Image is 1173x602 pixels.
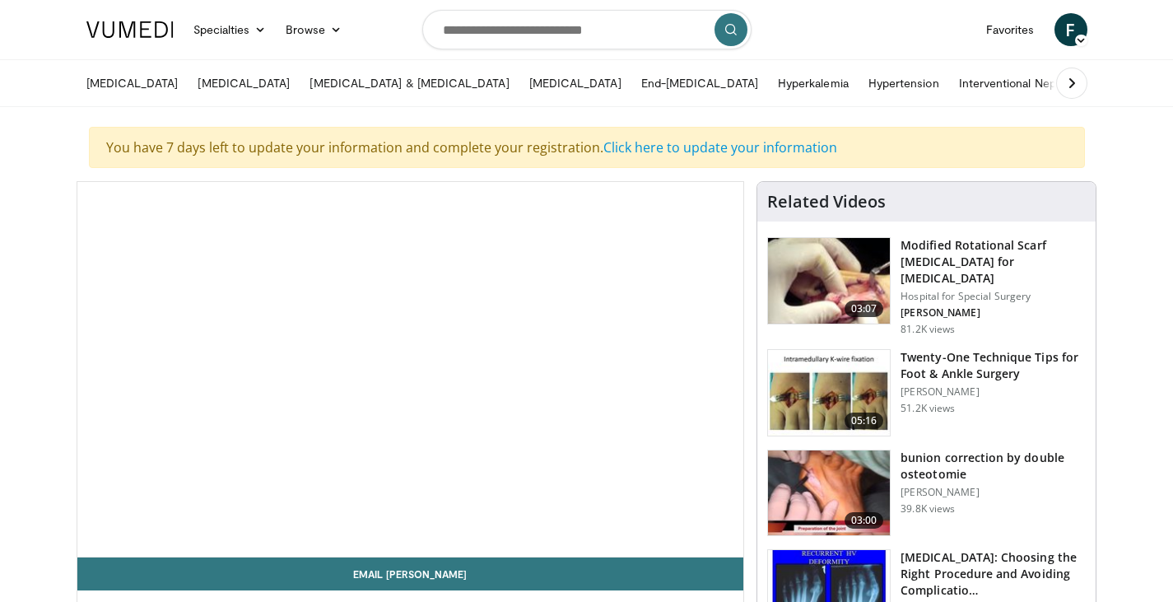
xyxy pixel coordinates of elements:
[77,182,744,558] video-js: Video Player
[188,67,300,100] a: [MEDICAL_DATA]
[767,237,1086,336] a: 03:07 Modified Rotational Scarf [MEDICAL_DATA] for [MEDICAL_DATA] Hospital for Special Surgery [P...
[276,13,351,46] a: Browse
[767,192,886,212] h4: Related Videos
[89,127,1085,168] div: You have 7 days left to update your information and complete your registration.
[845,413,884,429] span: 05:16
[901,349,1086,382] h3: Twenty-One Technique Tips for Foot & Ankle Surgery
[901,450,1086,483] h3: bunion correction by double osteotomie
[768,350,890,436] img: 6702e58c-22b3-47ce-9497-b1c0ae175c4c.150x105_q85_crop-smart_upscale.jpg
[77,67,189,100] a: [MEDICAL_DATA]
[631,67,768,100] a: End-[MEDICAL_DATA]
[949,67,1106,100] a: Interventional Nephrology
[901,290,1086,303] p: Hospital for Special Surgery
[1054,13,1087,46] a: F
[184,13,277,46] a: Specialties
[422,10,752,49] input: Search topics, interventions
[519,67,631,100] a: [MEDICAL_DATA]
[901,402,955,415] p: 51.2K views
[767,349,1086,436] a: 05:16 Twenty-One Technique Tips for Foot & Ankle Surgery [PERSON_NAME] 51.2K views
[77,558,744,590] a: Email [PERSON_NAME]
[845,512,884,529] span: 03:00
[768,450,890,536] img: 294729_0000_1.png.150x105_q85_crop-smart_upscale.jpg
[901,237,1086,287] h3: Modified Rotational Scarf [MEDICAL_DATA] for [MEDICAL_DATA]
[901,502,955,516] p: 39.8K views
[976,13,1045,46] a: Favorites
[86,21,174,38] img: VuMedi Logo
[901,486,1086,499] p: [PERSON_NAME]
[901,306,1086,320] p: [PERSON_NAME]
[603,138,837,156] a: Click here to update your information
[767,450,1086,537] a: 03:00 bunion correction by double osteotomie [PERSON_NAME] 39.8K views
[901,385,1086,399] p: [PERSON_NAME]
[768,238,890,324] img: Scarf_Osteotomy_100005158_3.jpg.150x105_q85_crop-smart_upscale.jpg
[901,549,1086,599] h3: [MEDICAL_DATA]: Choosing the Right Procedure and Avoiding Complicatio…
[845,301,884,317] span: 03:07
[901,323,955,336] p: 81.2K views
[300,67,519,100] a: [MEDICAL_DATA] & [MEDICAL_DATA]
[859,67,949,100] a: Hypertension
[768,67,859,100] a: Hyperkalemia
